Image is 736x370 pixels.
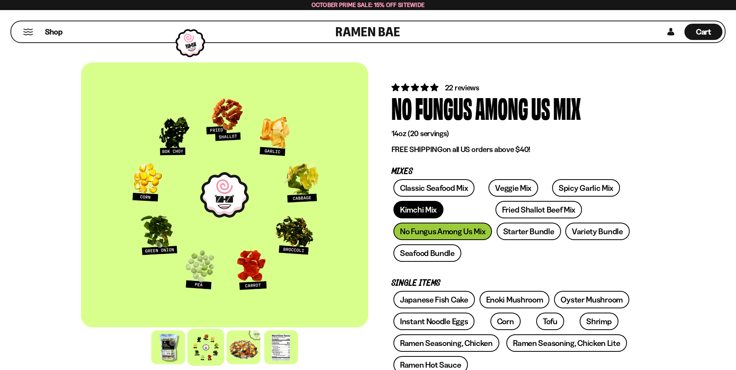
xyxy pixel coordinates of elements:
[495,201,582,218] a: Fried Shallot Beef Mix
[391,129,632,138] p: 14oz (20 servings)
[445,83,479,92] span: 22 reviews
[684,21,722,42] div: Cart
[393,291,475,308] a: Japanese Fish Cake
[480,291,550,308] a: Enoki Mushroom
[506,334,627,352] a: Ramen Seasoning, Chicken Lite
[488,179,538,197] a: Veggie Mix
[393,201,443,218] a: Kimchi Mix
[536,313,564,330] a: Tofu
[393,179,475,197] a: Classic Seafood Mix
[391,280,632,287] p: Single Items
[565,223,630,240] a: Variety Bundle
[497,223,561,240] a: Starter Bundle
[531,93,550,122] div: Us
[312,1,425,9] span: October Prime Sale: 15% off Sitewide
[391,93,412,122] div: No
[393,244,461,262] a: Seafood Bundle
[475,93,528,122] div: Among
[580,313,618,330] a: Shrimp
[696,27,711,36] span: Cart
[554,291,629,308] a: Oyster Mushroom
[391,145,443,154] strong: FREE SHIPPING
[23,29,33,35] button: Mobile Menu Trigger
[45,27,62,37] span: Shop
[45,24,62,40] a: Shop
[391,168,632,175] p: Mixes
[490,313,521,330] a: Corn
[393,313,475,330] a: Instant Noodle Eggs
[553,93,581,122] div: Mix
[552,179,620,197] a: Spicy Garlic Mix
[393,334,499,352] a: Ramen Seasoning, Chicken
[391,83,440,92] span: 4.82 stars
[415,93,472,122] div: Fungus
[391,145,632,154] p: on all US orders above $40!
